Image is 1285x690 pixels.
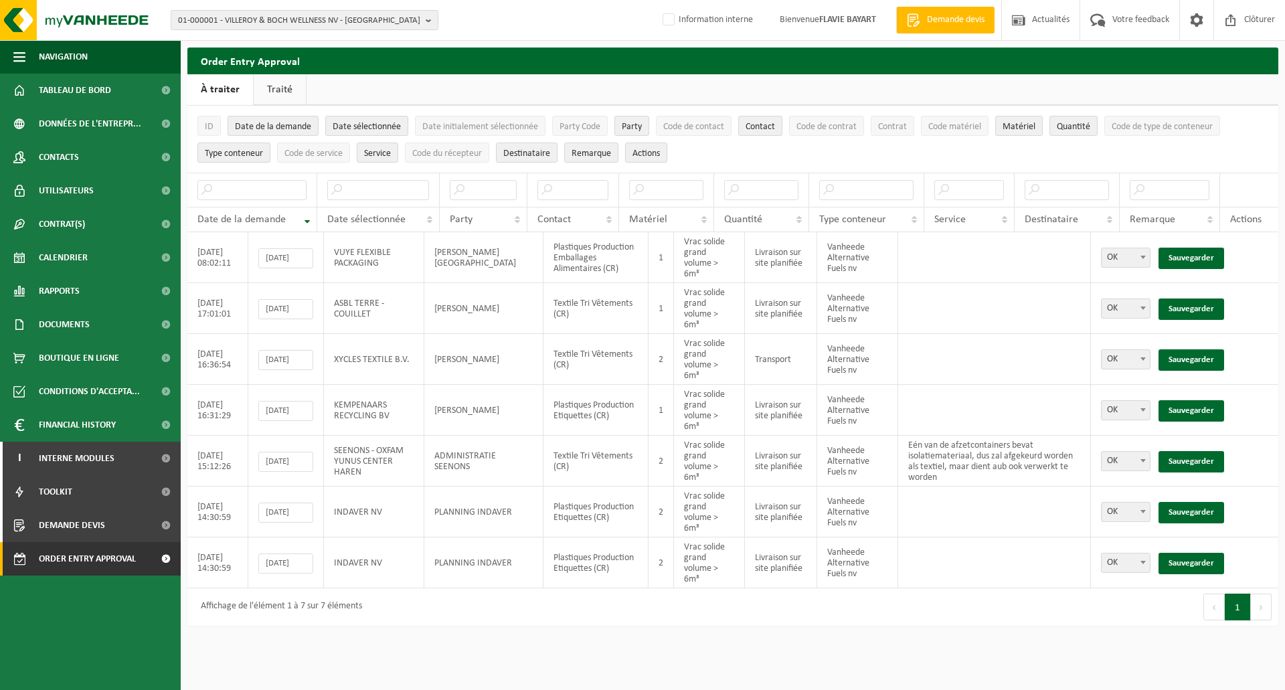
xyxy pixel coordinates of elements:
td: 2 [649,487,674,537]
td: Plastiques Production Etiquettes (CR) [543,537,649,588]
button: Actions [625,143,667,163]
span: OK [1102,248,1150,267]
button: Type conteneurType conteneur: Activate to sort [197,143,270,163]
td: 2 [649,436,674,487]
span: Contact [746,122,775,132]
span: Remarque [1130,214,1175,225]
span: Order entry approval [39,542,136,576]
button: Code du récepteurCode du récepteur: Activate to sort [405,143,489,163]
span: Party Code [560,122,600,132]
button: 01-000001 - VILLEROY & BOCH WELLNESS NV - [GEOGRAPHIC_DATA] [171,10,438,30]
span: Calendrier [39,241,88,274]
span: Boutique en ligne [39,341,119,375]
td: Textile Tri Vêtements (CR) [543,436,649,487]
td: Textile Tri Vêtements (CR) [543,334,649,385]
td: 1 [649,283,674,334]
span: Date de la demande [197,214,286,225]
td: Vanheede Alternative Fuels nv [817,487,898,537]
td: Vrac solide grand volume > 6m³ [674,334,745,385]
span: Toolkit [39,475,72,509]
span: Party [622,122,642,132]
td: XYCLES TEXTILE B.V. [324,334,425,385]
button: 1 [1225,594,1251,620]
a: Sauvegarder [1159,400,1224,422]
td: Vrac solide grand volume > 6m³ [674,537,745,588]
span: Date initialement sélectionnée [422,122,538,132]
td: PLANNING INDAVER [424,487,543,537]
span: 01-000001 - VILLEROY & BOCH WELLNESS NV - [GEOGRAPHIC_DATA] [178,11,420,31]
td: ASBL TERRE - COUILLET [324,283,425,334]
span: Code de contrat [796,122,857,132]
span: Service [934,214,966,225]
span: Matériel [1003,122,1035,132]
span: Actions [1230,214,1262,225]
a: Sauvegarder [1159,349,1224,371]
td: Transport [745,334,817,385]
span: Actions [632,149,660,159]
span: Remarque [572,149,611,159]
td: Vanheede Alternative Fuels nv [817,436,898,487]
td: [DATE] 14:30:59 [187,487,248,537]
a: Demande devis [896,7,995,33]
span: Code du récepteur [412,149,482,159]
td: 1 [649,232,674,283]
td: 1 [649,385,674,436]
button: Next [1251,594,1272,620]
button: Previous [1203,594,1225,620]
td: Textile Tri Vêtements (CR) [543,283,649,334]
button: RemarqueRemarque: Activate to sort [564,143,618,163]
span: Documents [39,308,90,341]
span: Contact [537,214,571,225]
td: Vanheede Alternative Fuels nv [817,537,898,588]
td: [DATE] 16:36:54 [187,334,248,385]
span: OK [1101,349,1150,369]
td: SEENONS - OXFAM YUNUS CENTER HAREN [324,436,425,487]
td: INDAVER NV [324,537,425,588]
a: Sauvegarder [1159,502,1224,523]
span: OK [1101,553,1150,573]
div: Affichage de l'élément 1 à 7 sur 7 éléments [194,595,362,619]
td: Livraison sur site planifiée [745,537,817,588]
td: [DATE] 17:01:01 [187,283,248,334]
td: Livraison sur site planifiée [745,487,817,537]
td: [PERSON_NAME] [424,334,543,385]
span: Navigation [39,40,88,74]
td: Plastiques Production Etiquettes (CR) [543,487,649,537]
span: OK [1102,553,1150,572]
span: Party [450,214,473,225]
td: Vrac solide grand volume > 6m³ [674,232,745,283]
td: Vanheede Alternative Fuels nv [817,232,898,283]
span: OK [1102,503,1150,521]
td: [DATE] 15:12:26 [187,436,248,487]
h2: Order Entry Approval [187,48,1278,74]
td: Eén van de afzetcontainers bevat isolatiemateriaal, dus zal afgekeurd worden als textiel, maar di... [898,436,1091,487]
td: [DATE] 08:02:11 [187,232,248,283]
a: Sauvegarder [1159,553,1224,574]
span: OK [1101,248,1150,268]
span: Code matériel [928,122,981,132]
button: ContratContrat: Activate to sort [871,116,914,136]
span: Code de service [284,149,343,159]
button: Date de la demandeDate de la demande: Activate to remove sorting [228,116,319,136]
span: OK [1102,350,1150,369]
span: OK [1101,400,1150,420]
button: ServiceService: Activate to sort [357,143,398,163]
span: Financial History [39,408,116,442]
td: ADMINISTRATIE SEENONS [424,436,543,487]
button: Date sélectionnéeDate sélectionnée: Activate to sort [325,116,408,136]
a: Sauvegarder [1159,298,1224,320]
span: Quantité [724,214,762,225]
span: Tableau de bord [39,74,111,107]
span: OK [1101,502,1150,522]
span: Date de la demande [235,122,311,132]
span: Contacts [39,141,79,174]
td: Vanheede Alternative Fuels nv [817,334,898,385]
td: 2 [649,537,674,588]
td: Livraison sur site planifiée [745,385,817,436]
button: Code de contactCode de contact: Activate to sort [656,116,732,136]
a: À traiter [187,74,253,105]
span: Contrat(s) [39,207,85,241]
td: Vrac solide grand volume > 6m³ [674,487,745,537]
td: Livraison sur site planifiée [745,283,817,334]
span: OK [1101,298,1150,319]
